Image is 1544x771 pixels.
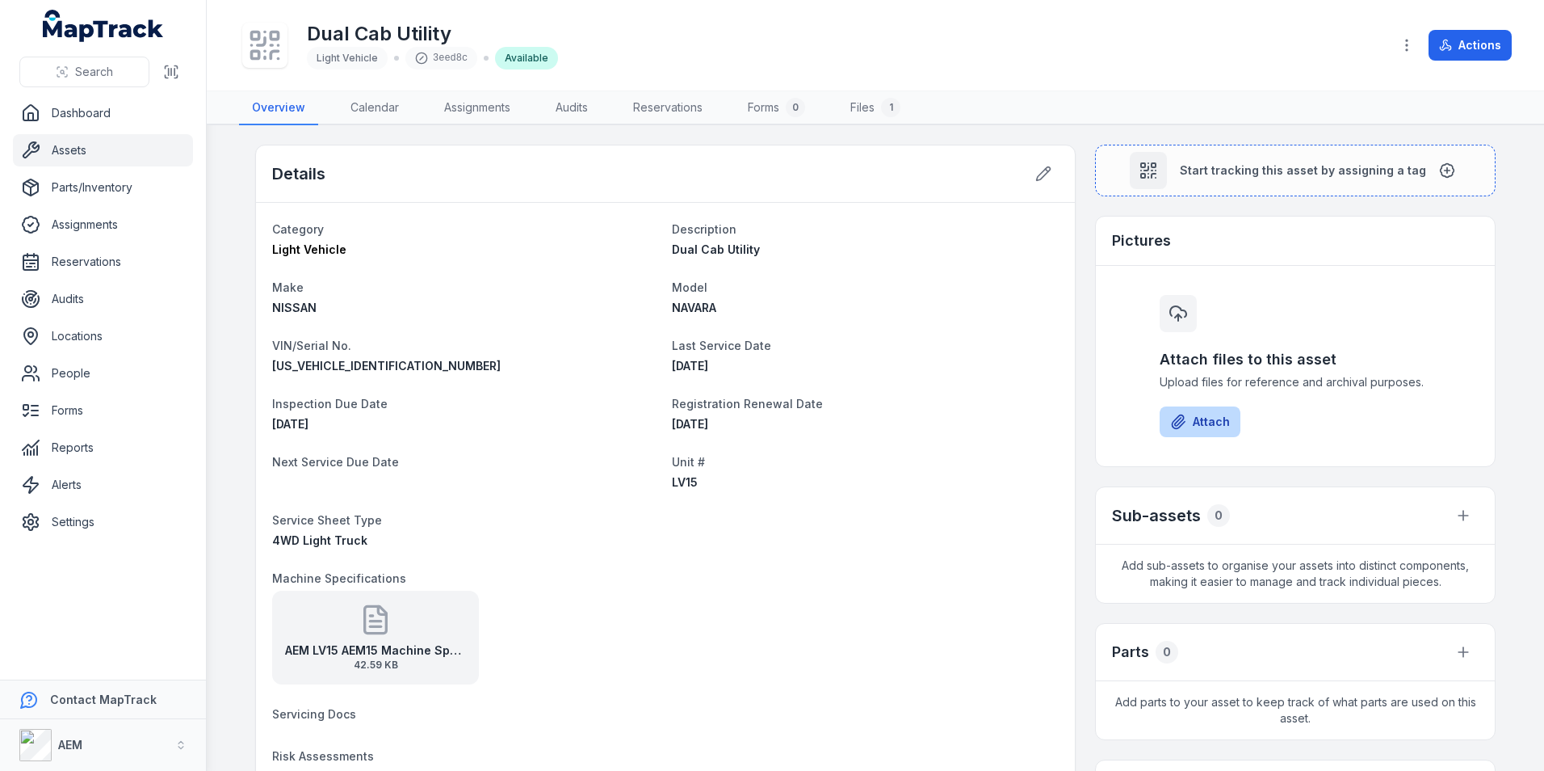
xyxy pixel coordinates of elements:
[13,209,193,241] a: Assignments
[735,91,818,125] a: Forms0
[239,91,318,125] a: Overview
[285,642,466,659] strong: AEM LV15 AEM15 Machine Specifications
[672,359,708,373] span: [DATE]
[672,339,771,352] span: Last Service Date
[881,98,900,117] div: 1
[837,91,913,125] a: Files1
[13,432,193,464] a: Reports
[1160,348,1431,371] h3: Attach files to this asset
[13,320,193,352] a: Locations
[272,162,325,185] h2: Details
[672,301,716,314] span: NAVARA
[495,47,558,70] div: Available
[1180,162,1426,179] span: Start tracking this asset by assigning a tag
[272,417,308,431] time: 21/01/2030, 12:00:00 am
[272,513,382,527] span: Service Sheet Type
[405,47,477,70] div: 3eed8c
[272,533,367,547] span: 4WD Light Truck
[13,246,193,278] a: Reservations
[13,357,193,390] a: People
[58,738,82,752] strong: AEM
[338,91,412,125] a: Calendar
[272,242,346,256] span: Light Vehicle
[272,301,317,314] span: NISSAN
[13,171,193,204] a: Parts/Inventory
[1096,681,1495,739] span: Add parts to your asset to keep track of what parts are used on this asset.
[13,97,193,129] a: Dashboard
[672,280,707,294] span: Model
[1112,504,1201,527] h2: Sub-assets
[43,10,164,42] a: MapTrack
[672,455,705,469] span: Unit #
[543,91,601,125] a: Audits
[272,339,351,352] span: VIN/Serial No.
[672,417,708,431] span: [DATE]
[272,571,406,585] span: Machine Specifications
[672,222,736,236] span: Description
[13,283,193,315] a: Audits
[13,394,193,427] a: Forms
[50,693,157,706] strong: Contact MapTrack
[672,359,708,373] time: 10/06/2025, 12:00:00 am
[272,707,356,721] span: Servicing Docs
[1095,145,1496,196] button: Start tracking this asset by assigning a tag
[272,359,501,373] span: [US_VEHICLE_IDENTIFICATION_NUMBER]
[272,397,388,411] span: Inspection Due Date
[672,417,708,431] time: 21/04/2026, 12:00:00 am
[1112,641,1149,664] h3: Parts
[272,417,308,431] span: [DATE]
[1207,504,1230,527] div: 0
[672,475,698,489] span: LV15
[285,659,466,672] span: 42.59 KB
[307,21,558,47] h1: Dual Cab Utility
[13,134,193,166] a: Assets
[317,52,378,64] span: Light Vehicle
[672,397,823,411] span: Registration Renewal Date
[431,91,523,125] a: Assignments
[272,280,304,294] span: Make
[1096,545,1495,603] span: Add sub-assets to organise your assets into distinct components, making it easier to manage and t...
[272,222,324,236] span: Category
[620,91,715,125] a: Reservations
[13,506,193,538] a: Settings
[786,98,805,117] div: 0
[13,469,193,501] a: Alerts
[1156,641,1178,664] div: 0
[1429,30,1512,61] button: Actions
[672,242,760,256] span: Dual Cab Utility
[1160,407,1240,437] button: Attach
[272,455,399,469] span: Next Service Due Date
[1112,230,1171,252] h3: Pictures
[75,64,113,80] span: Search
[19,57,149,87] button: Search
[1160,374,1431,390] span: Upload files for reference and archival purposes.
[272,749,374,763] span: Risk Assessments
